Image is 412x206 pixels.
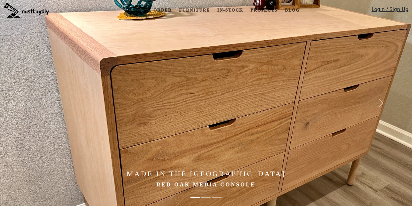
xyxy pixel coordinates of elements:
[123,5,174,16] a: Design & Order
[282,5,302,16] a: Blog
[4,2,49,18] img: eastbaydiy
[156,182,256,188] a: Red Oak Media Console
[215,5,246,16] a: In-stock
[212,194,222,201] button: Minimal Lines, Warm Walnut Grain, and Handwoven Cane Doors
[201,194,211,201] button: Elevate Your Home with Handcrafted Japanese-Style Furniture
[248,5,280,16] a: Projects
[371,6,408,16] a: Login / Sign Up
[62,169,350,178] h4: Made in the [GEOGRAPHIC_DATA]
[177,5,212,16] a: Furniture
[190,194,200,201] button: Made in the Bay Area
